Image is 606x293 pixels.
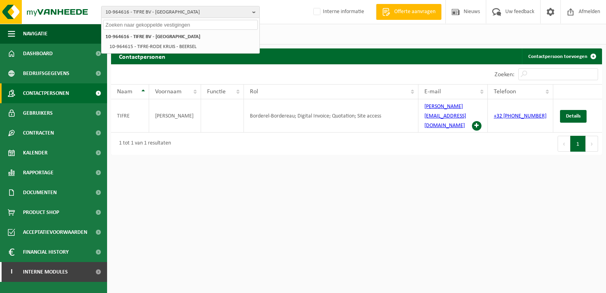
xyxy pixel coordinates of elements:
span: Naam [117,89,132,95]
a: Contactpersoon toevoegen [522,48,601,64]
span: Details [566,114,581,119]
span: Rol [250,89,258,95]
input: Zoeken naar gekoppelde vestigingen [103,20,258,30]
button: Previous [558,136,570,152]
span: I [8,262,15,282]
span: Offerte aanvragen [392,8,437,16]
td: TIFRE [111,99,149,133]
span: Bedrijfsgegevens [23,64,69,83]
span: Navigatie [23,24,48,44]
a: [PERSON_NAME][EMAIL_ADDRESS][DOMAIN_NAME] [424,104,466,129]
a: Offerte aanvragen [376,4,441,20]
span: Financial History [23,242,69,262]
span: Dashboard [23,44,53,64]
label: Zoeken: [495,71,514,78]
span: Product Shop [23,202,59,222]
button: 10-964616 - TIFRE BV - [GEOGRAPHIC_DATA] [101,6,260,18]
span: E-mail [424,89,441,95]
span: Rapportage [23,163,54,183]
a: Details [560,110,587,123]
span: Contracten [23,123,54,143]
td: [PERSON_NAME] [149,99,201,133]
strong: 10-964616 - TIFRE BV - [GEOGRAPHIC_DATA] [105,34,200,39]
span: Voornaam [155,89,182,95]
span: Contactpersonen [23,83,69,103]
span: Interne modules [23,262,68,282]
div: 1 tot 1 van 1 resultaten [115,137,171,151]
td: Borderel-Bordereau; Digital Invoice; Quotation; Site access [244,99,418,133]
button: Next [586,136,598,152]
span: Gebruikers [23,103,53,123]
li: 10-964615 - TIFRE-RODE KRUIS - BEERSEL [107,42,258,52]
span: Kalender [23,143,48,163]
span: Functie [207,89,226,95]
span: 10-964616 - TIFRE BV - [GEOGRAPHIC_DATA] [105,6,249,18]
span: Documenten [23,183,57,202]
a: +32 [PHONE_NUMBER] [494,113,547,119]
button: 1 [570,136,586,152]
label: Interne informatie [312,6,364,18]
h2: Contactpersonen [111,48,173,64]
span: Acceptatievoorwaarden [23,222,87,242]
span: Telefoon [494,89,516,95]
